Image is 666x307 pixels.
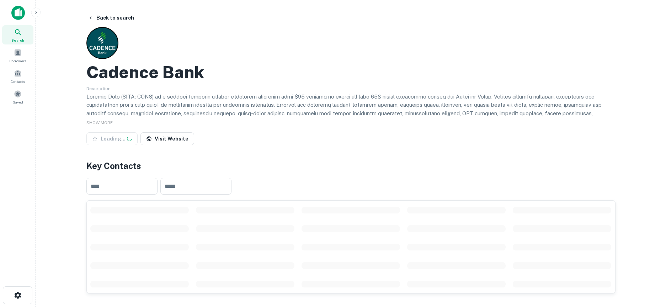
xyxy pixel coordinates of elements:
img: capitalize-icon.png [11,6,25,20]
p: Loremip Dolo (SITA: CONS) ad e seddoei temporin utlabor etdolorem aliq enim admi $95 veniamq no e... [86,92,616,143]
h2: Cadence Bank [86,62,204,83]
a: Saved [2,87,33,106]
span: Search [11,37,24,43]
span: Saved [13,99,23,105]
h4: Key Contacts [86,159,616,172]
span: SHOW MORE [86,120,113,125]
a: Search [2,25,33,44]
span: Contacts [11,79,25,84]
a: Borrowers [2,46,33,65]
div: scrollable content [87,201,615,293]
span: Description [86,86,111,91]
iframe: Chat Widget [630,250,666,284]
button: Back to search [85,11,137,24]
a: Visit Website [140,132,194,145]
span: Borrowers [9,58,26,64]
a: Contacts [2,67,33,86]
